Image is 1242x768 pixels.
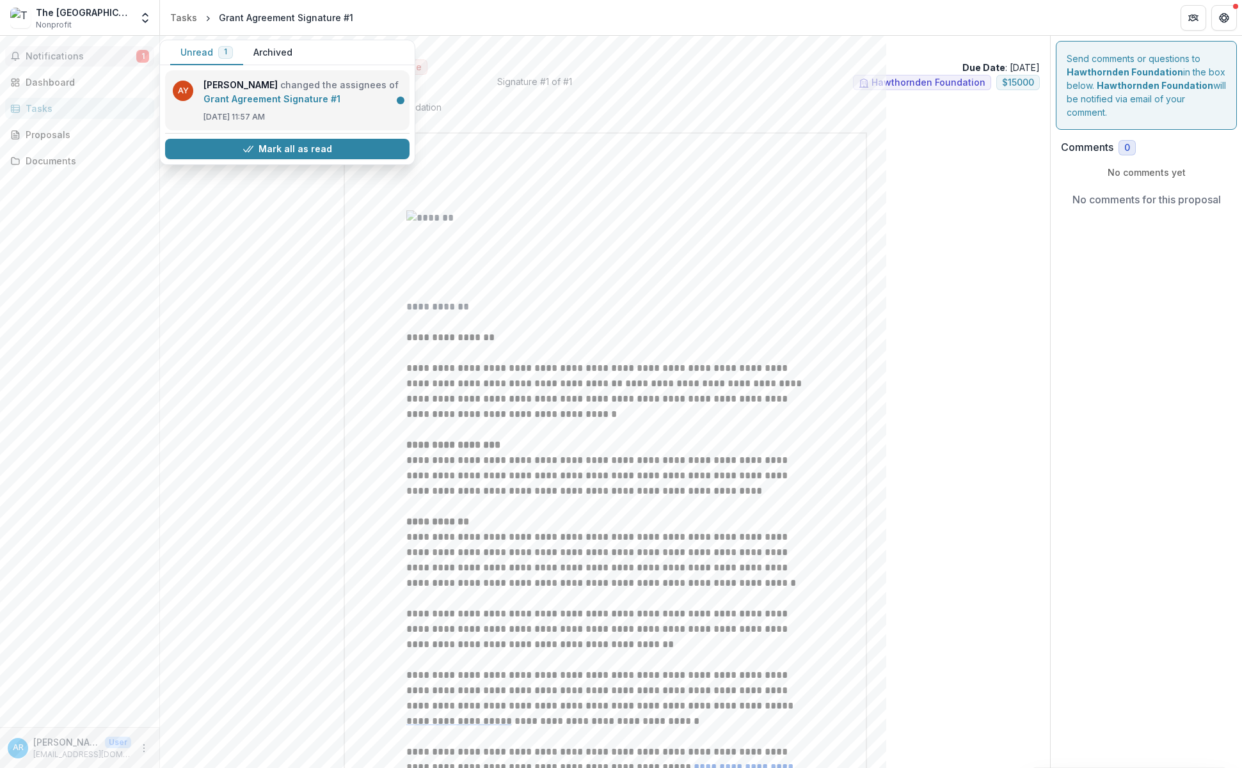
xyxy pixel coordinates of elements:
[1181,5,1206,31] button: Partners
[243,40,303,65] button: Archived
[219,11,353,24] div: Grant Agreement Signature #1
[136,5,154,31] button: Open entity switcher
[872,77,985,88] span: Hawthornden Foundation
[36,19,72,31] span: Nonprofit
[5,98,154,119] a: Tasks
[1056,41,1237,130] div: Send comments or questions to in the box below. will be notified via email of your comment.
[33,735,100,749] p: [PERSON_NAME]
[5,150,154,171] a: Documents
[962,61,1040,74] p: : [DATE]
[180,100,1030,114] p: : [PERSON_NAME] from Hawthornden Foundation
[1072,192,1221,207] p: No comments for this proposal
[136,741,152,756] button: More
[170,46,1040,59] p: Oxford Conference for the Book - 2025 - 15,000
[497,75,572,95] span: Signature #1 of #1
[224,47,227,56] span: 1
[26,75,144,89] div: Dashboard
[170,40,243,65] button: Unread
[165,8,202,27] a: Tasks
[5,72,154,93] a: Dashboard
[5,124,154,145] a: Proposals
[1067,67,1183,77] strong: Hawthornden Foundation
[962,62,1005,73] strong: Due Date
[1211,5,1237,31] button: Get Help
[1061,141,1113,153] h2: Comments
[1002,77,1034,88] span: $ 15000
[165,139,410,159] button: Mark all as read
[165,8,358,27] nav: breadcrumb
[26,154,144,168] div: Documents
[1124,143,1130,153] span: 0
[26,128,144,141] div: Proposals
[26,51,136,62] span: Notifications
[203,93,340,104] a: Grant Agreement Signature #1
[1097,80,1213,91] strong: Hawthornden Foundation
[1061,166,1232,179] p: No comments yet
[13,744,24,752] div: Andrea Rich
[105,737,131,748] p: User
[26,102,144,115] div: Tasks
[203,78,402,106] p: changed the assignees of
[36,6,131,19] div: The [GEOGRAPHIC_DATA][US_STATE]
[136,50,149,63] span: 1
[33,749,131,760] p: [EMAIL_ADDRESS][DOMAIN_NAME]
[170,11,197,24] div: Tasks
[5,46,154,67] button: Notifications1
[10,8,31,28] img: The University of Mississippi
